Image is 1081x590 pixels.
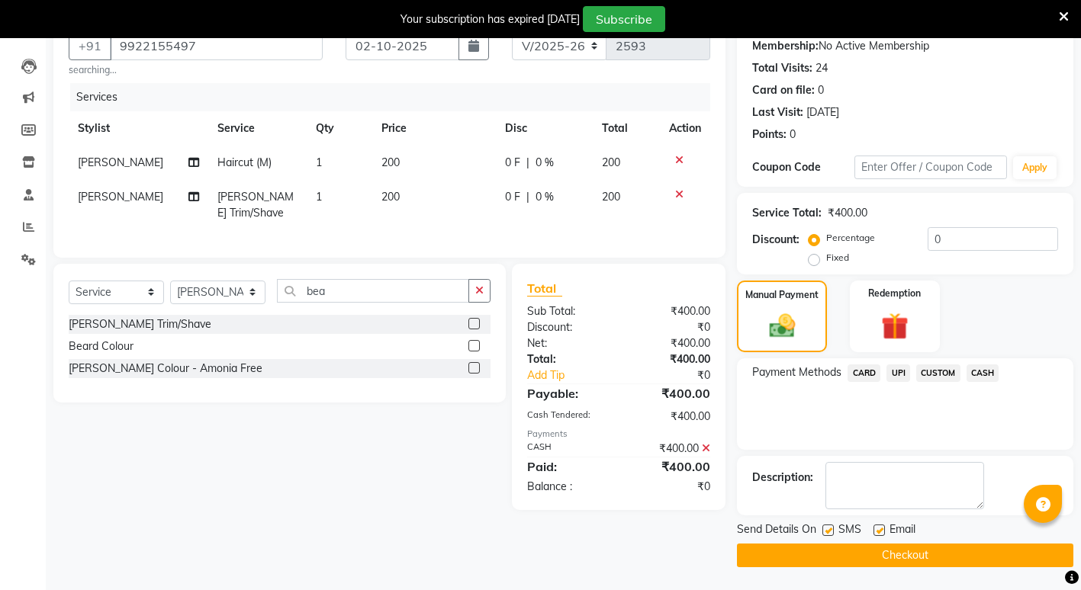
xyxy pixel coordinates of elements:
[619,335,722,351] div: ₹400.00
[316,156,322,169] span: 1
[826,251,849,265] label: Fixed
[69,31,111,60] button: +91
[526,155,529,171] span: |
[516,479,619,495] div: Balance :
[69,361,262,377] div: [PERSON_NAME] Colour - Amonia Free
[505,155,520,171] span: 0 F
[69,111,208,146] th: Stylist
[372,111,496,146] th: Price
[916,364,960,382] span: CUSTOM
[217,190,294,220] span: [PERSON_NAME] Trim/Shave
[752,470,813,486] div: Description:
[69,316,211,332] div: [PERSON_NAME] Trim/Shave
[635,367,722,383] div: ₹0
[527,281,562,297] span: Total
[78,156,163,169] span: [PERSON_NAME]
[790,127,796,143] div: 0
[660,111,710,146] th: Action
[828,205,867,221] div: ₹400.00
[602,156,620,169] span: 200
[401,11,580,27] div: Your subscription has expired [DATE]
[619,303,722,319] div: ₹400.00
[752,232,799,248] div: Discount:
[818,82,824,98] div: 0
[536,189,554,205] span: 0 %
[381,156,400,169] span: 200
[277,279,469,303] input: Search or Scan
[816,60,828,76] div: 24
[69,63,323,77] small: searching...
[745,288,819,302] label: Manual Payment
[619,457,722,476] div: ₹400.00
[516,351,619,367] div: Total:
[737,544,1073,567] button: Checkout
[316,190,322,204] span: 1
[1013,156,1057,179] button: Apply
[752,60,812,76] div: Total Visits:
[886,364,910,382] span: UPI
[868,287,921,300] label: Redemption
[381,190,400,204] span: 200
[516,335,619,351] div: Net:
[69,338,134,354] div: Beard Colour
[527,428,711,441] div: Payments
[208,111,307,146] th: Service
[593,111,661,146] th: Total
[752,127,787,143] div: Points:
[619,441,722,457] div: ₹400.00
[619,351,722,367] div: ₹400.00
[526,189,529,205] span: |
[761,311,803,341] img: _cash.svg
[619,319,722,335] div: ₹0
[619,409,722,425] div: ₹400.00
[806,104,839,120] div: [DATE]
[619,384,722,402] div: ₹400.00
[619,479,722,495] div: ₹0
[826,231,875,245] label: Percentage
[583,6,665,32] button: Subscribe
[516,384,619,402] div: Payable:
[752,82,815,98] div: Card on file:
[752,38,819,54] div: Membership:
[848,364,880,382] span: CARD
[752,205,822,221] div: Service Total:
[516,441,619,457] div: CASH
[516,367,636,383] a: Add Tip
[78,190,163,204] span: [PERSON_NAME]
[505,189,520,205] span: 0 F
[536,155,554,171] span: 0 %
[516,409,619,425] div: Cash Tendered:
[890,521,915,540] span: Email
[110,31,323,60] input: Search by Name/Mobile/Email/Code
[752,159,854,175] div: Coupon Code
[967,364,999,382] span: CASH
[307,111,372,146] th: Qty
[838,521,861,540] span: SMS
[752,104,803,120] div: Last Visit:
[217,156,272,169] span: Haircut (M)
[516,303,619,319] div: Sub Total:
[854,156,1007,179] input: Enter Offer / Coupon Code
[496,111,593,146] th: Disc
[752,38,1058,54] div: No Active Membership
[516,319,619,335] div: Discount:
[737,521,816,540] span: Send Details On
[70,83,722,111] div: Services
[752,364,841,380] span: Payment Methods
[602,190,620,204] span: 200
[516,457,619,476] div: Paid:
[873,309,917,344] img: _gift.svg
